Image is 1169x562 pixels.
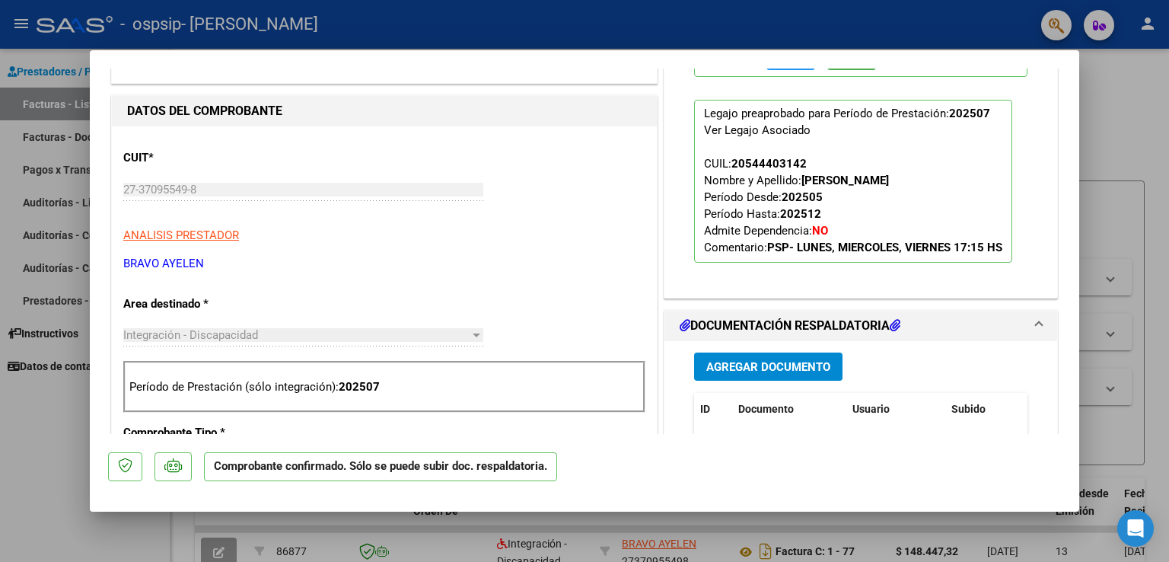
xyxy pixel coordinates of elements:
div: Ver Legajo Asociado [704,122,811,139]
p: Período de Prestación (sólo integración): [129,378,639,396]
datatable-header-cell: Acción [1021,393,1097,426]
datatable-header-cell: Usuario [846,393,945,426]
strong: [PERSON_NAME] [801,174,889,187]
strong: 202507 [949,107,990,120]
span: Comentario: [704,241,1002,254]
p: BRAVO AYELEN [123,255,645,273]
mat-expansion-panel-header: DOCUMENTACIÓN RESPALDATORIA [664,311,1057,341]
p: Comprobante confirmado. Sólo se puede subir doc. respaldatoria. [204,452,557,482]
div: Open Intercom Messenger [1117,510,1154,547]
span: Integración - Discapacidad [123,328,258,342]
strong: NO [812,224,828,238]
p: Comprobante Tipo * [123,424,280,442]
datatable-header-cell: ID [694,393,732,426]
strong: PSP- LUNES, MIERCOLES, VIERNES 17:15 HS [767,241,1002,254]
p: Legajo preaprobado para Período de Prestación: [694,100,1012,263]
span: Subido [951,403,986,415]
button: Agregar Documento [694,353,843,381]
strong: 202512 [780,207,821,221]
strong: 202505 [782,190,823,204]
span: CUIL: Nombre y Apellido: Período Desde: Período Hasta: Admite Dependencia: [704,157,1002,254]
p: Area destinado * [123,295,280,313]
strong: 202507 [339,380,380,394]
div: 20544403142 [731,155,807,172]
span: Usuario [852,403,890,415]
h1: DOCUMENTACIÓN RESPALDATORIA [680,317,900,335]
datatable-header-cell: Subido [945,393,1021,426]
span: Documento [738,403,794,415]
span: ANALISIS PRESTADOR [123,228,239,242]
p: CUIT [123,149,280,167]
span: Agregar Documento [706,360,830,374]
datatable-header-cell: Documento [732,393,846,426]
strong: DATOS DEL COMPROBANTE [127,104,282,118]
span: ID [700,403,710,415]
